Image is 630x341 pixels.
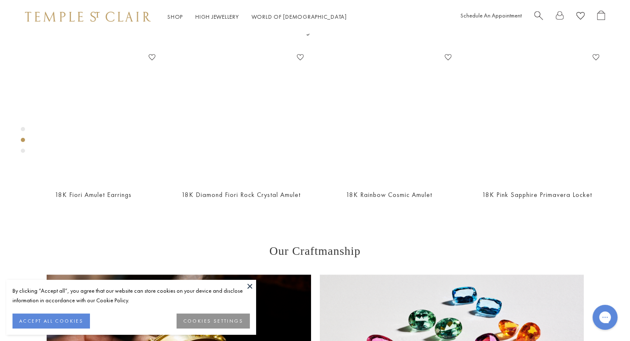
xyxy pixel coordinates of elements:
[482,190,592,199] a: 18K Pink Sapphire Primavera Locket
[47,244,584,258] h3: Our Craftmanship
[252,13,347,20] a: World of [DEMOGRAPHIC_DATA]World of [DEMOGRAPHIC_DATA]
[471,50,603,182] a: P36888-STMLOCPSP36888-STMLOCPS
[588,302,622,333] iframe: Gorgias live chat messenger
[534,10,543,23] a: Search
[12,286,250,305] div: By clicking “Accept all”, you agree that our website can store cookies on your device and disclos...
[12,314,90,329] button: ACCEPT ALL COOKIES
[55,190,132,199] a: 18K Fiori Amulet Earrings
[195,13,239,20] a: High JewelleryHigh Jewellery
[346,190,432,199] a: 18K Rainbow Cosmic Amulet
[25,12,151,22] img: Temple St. Clair
[576,10,585,23] a: View Wishlist
[167,12,347,22] nav: Main navigation
[461,12,522,19] a: Schedule An Appointment
[597,10,605,23] a: Open Shopping Bag
[27,50,159,182] a: E56889-E9FIORMXE56889-E9FIORMX
[324,50,455,182] a: 18K Rainbow Cosmic Amulet
[167,13,183,20] a: ShopShop
[177,314,250,329] button: COOKIES SETTINGS
[175,50,306,182] a: P51889-E11FIORIP51889-E11FIORI
[182,190,301,199] a: 18K Diamond Fiori Rock Crystal Amulet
